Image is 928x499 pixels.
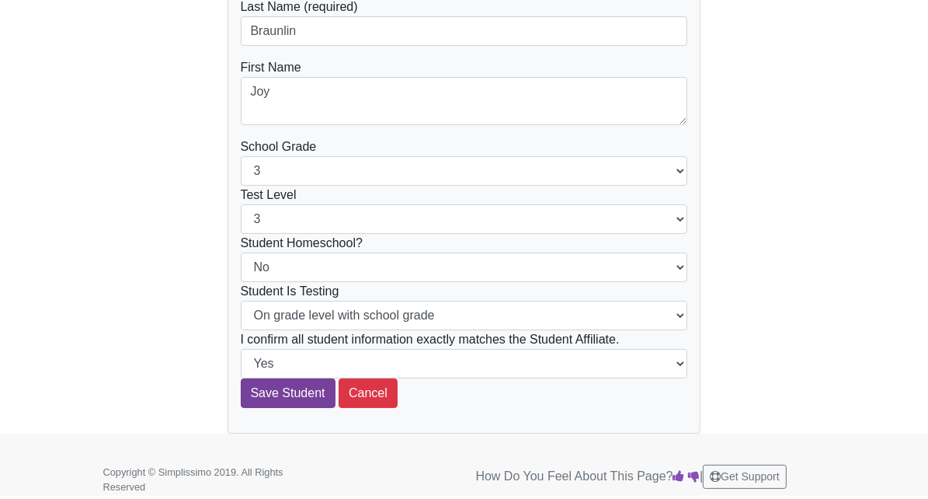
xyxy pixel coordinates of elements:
div: First Name [241,58,688,125]
p: Copyright © Simplissimo 2019. All Rights Reserved [103,465,328,494]
input: Save Student [241,379,335,408]
button: Get Support [703,465,787,489]
p: How Do You Feel About This Page? | [476,465,825,489]
button: Cancel [339,379,398,408]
